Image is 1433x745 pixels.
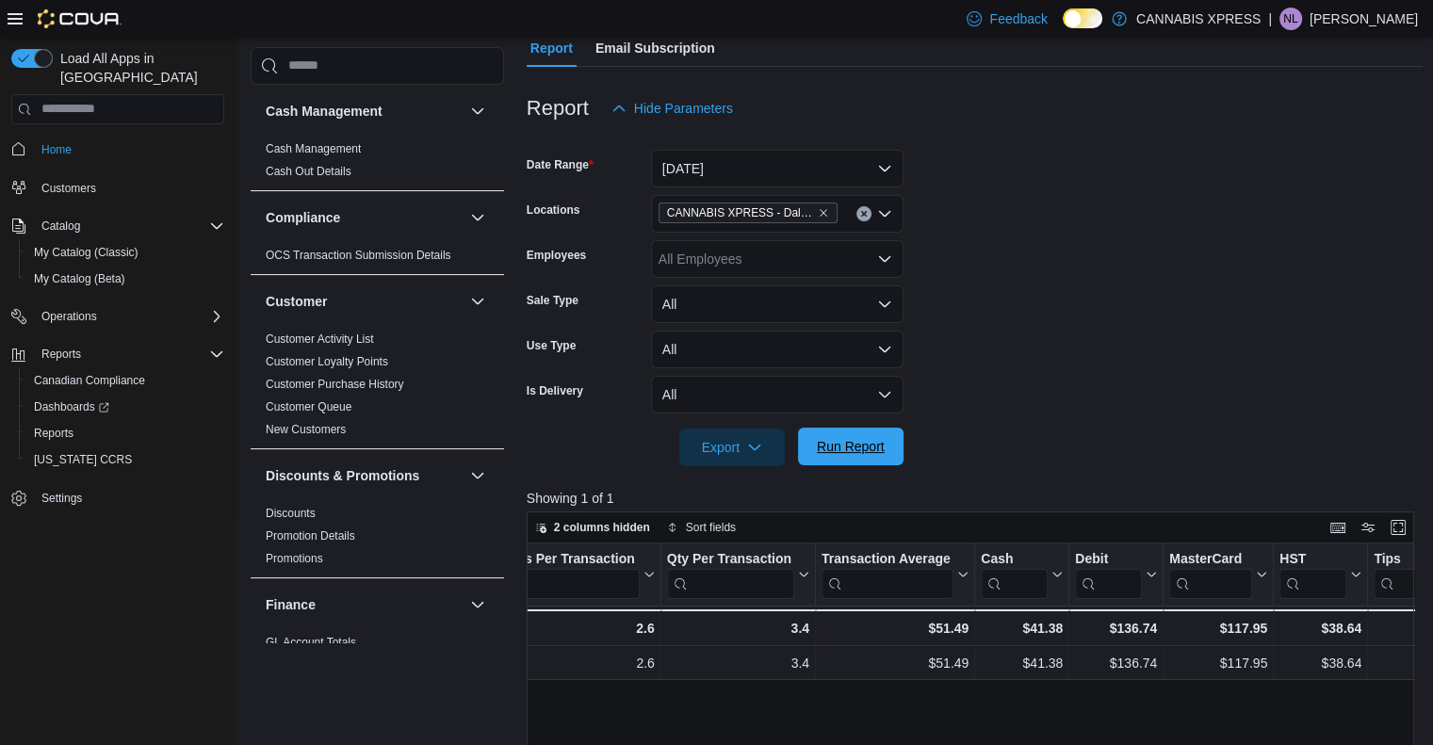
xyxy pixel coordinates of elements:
[34,215,88,237] button: Catalog
[41,142,72,157] span: Home
[822,550,969,598] button: Transaction Average
[527,383,583,398] label: Is Delivery
[266,292,463,311] button: Customer
[1063,8,1102,28] input: Dark Mode
[660,516,743,539] button: Sort fields
[497,652,655,674] div: 2.6
[1075,617,1157,640] div: $136.74
[817,437,885,456] span: Run Report
[1279,550,1361,598] button: HST
[1279,8,1302,30] div: Nathan Lawlor
[1075,550,1157,598] button: Debit
[266,423,346,436] a: New Customers
[981,550,1048,568] div: Cash
[527,489,1424,508] p: Showing 1 of 1
[466,464,489,487] button: Discounts & Promotions
[651,150,904,187] button: [DATE]
[266,506,316,521] span: Discounts
[26,267,133,290] a: My Catalog (Beta)
[497,550,640,598] div: Items Per Transaction
[266,552,323,565] a: Promotions
[19,420,232,446] button: Reports
[822,652,969,674] div: $51.49
[679,429,785,466] button: Export
[527,248,586,263] label: Employees
[266,378,404,391] a: Customer Purchase History
[651,285,904,323] button: All
[822,550,953,598] div: Transaction Average
[686,520,736,535] span: Sort fields
[651,376,904,413] button: All
[1279,652,1361,674] div: $38.64
[34,343,224,365] span: Reports
[41,491,82,506] span: Settings
[11,128,224,561] nav: Complex example
[981,617,1063,640] div: $41.38
[34,177,104,200] a: Customers
[266,332,374,346] a: Customer Activity List
[266,529,355,543] a: Promotion Details
[19,394,232,420] a: Dashboards
[667,203,814,222] span: CANNABIS XPRESS - Dalhousie ([PERSON_NAME][GEOGRAPHIC_DATA])
[34,486,224,510] span: Settings
[466,593,489,616] button: Finance
[466,290,489,313] button: Customer
[798,428,904,465] button: Run Report
[634,99,733,118] span: Hide Parameters
[34,452,132,467] span: [US_STATE] CCRS
[34,215,224,237] span: Catalog
[41,309,97,324] span: Operations
[4,303,232,330] button: Operations
[691,429,773,466] span: Export
[666,550,793,568] div: Qty Per Transaction
[26,396,117,418] a: Dashboards
[266,399,351,414] span: Customer Queue
[1169,617,1267,640] div: $117.95
[26,422,81,445] a: Reports
[266,142,361,155] a: Cash Management
[34,176,224,200] span: Customers
[41,347,81,362] span: Reports
[19,266,232,292] button: My Catalog (Beta)
[266,165,351,178] a: Cash Out Details
[26,267,224,290] span: My Catalog (Beta)
[527,97,589,120] h3: Report
[53,49,224,87] span: Load All Apps in [GEOGRAPHIC_DATA]
[266,466,463,485] button: Discounts & Promotions
[266,355,388,368] a: Customer Loyalty Points
[1063,28,1064,29] span: Dark Mode
[466,100,489,122] button: Cash Management
[266,507,316,520] a: Discounts
[266,102,463,121] button: Cash Management
[497,550,640,568] div: Items Per Transaction
[877,251,892,267] button: Open list of options
[19,367,232,394] button: Canadian Compliance
[527,202,580,218] label: Locations
[4,484,232,511] button: Settings
[822,550,953,568] div: Transaction Average
[266,466,419,485] h3: Discounts & Promotions
[981,550,1048,598] div: Cash
[466,206,489,229] button: Compliance
[34,138,224,161] span: Home
[38,9,122,28] img: Cova
[856,206,871,221] button: Clear input
[266,208,463,227] button: Compliance
[1169,550,1252,568] div: MasterCard
[34,487,90,510] a: Settings
[1310,8,1418,30] p: [PERSON_NAME]
[651,331,904,368] button: All
[266,354,388,369] span: Customer Loyalty Points
[26,241,224,264] span: My Catalog (Classic)
[34,373,145,388] span: Canadian Compliance
[1357,516,1379,539] button: Display options
[1279,617,1361,640] div: $38.64
[26,369,224,392] span: Canadian Compliance
[34,399,109,414] span: Dashboards
[26,448,139,471] a: [US_STATE] CCRS
[26,241,146,264] a: My Catalog (Classic)
[19,239,232,266] button: My Catalog (Classic)
[19,446,232,473] button: [US_STATE] CCRS
[266,141,361,156] span: Cash Management
[266,635,356,650] span: GL Account Totals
